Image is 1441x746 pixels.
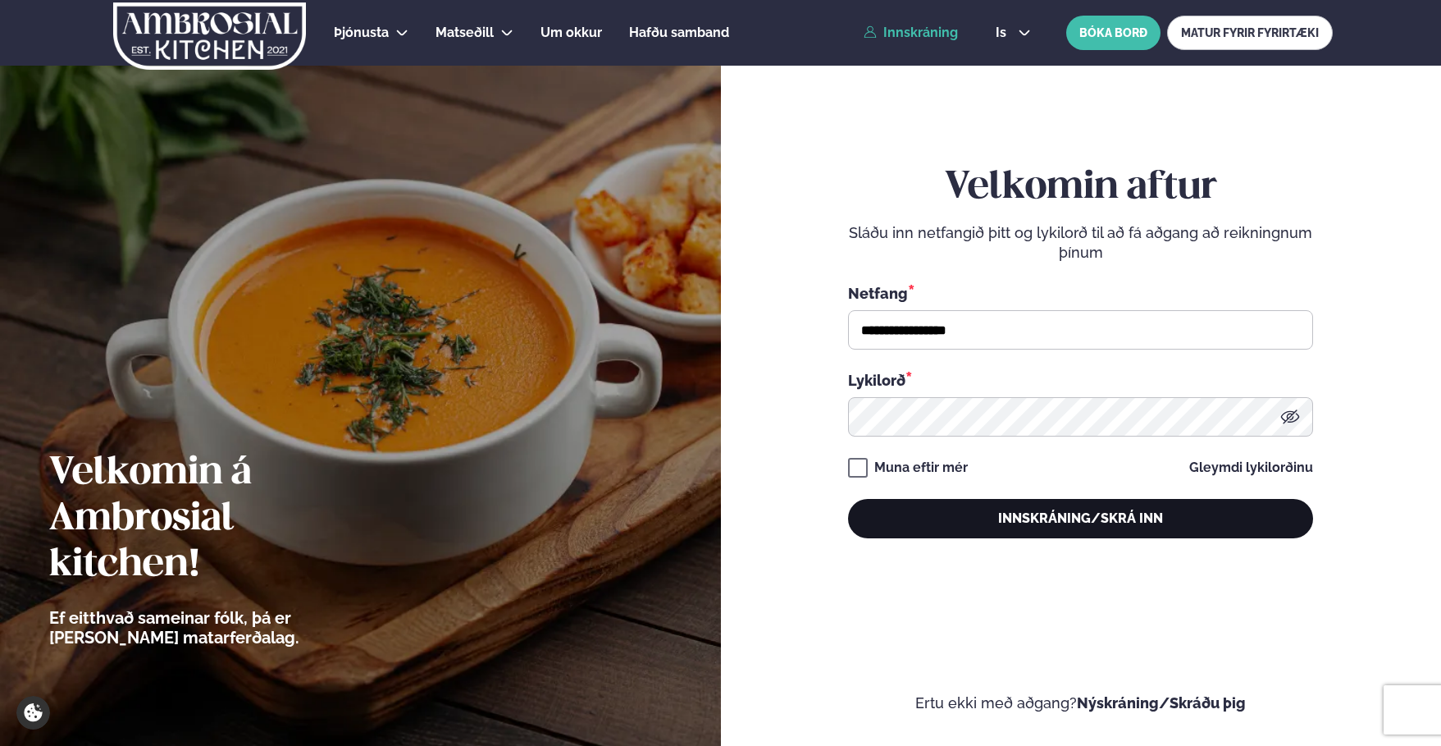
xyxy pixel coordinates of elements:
a: Gleymdi lykilorðinu [1189,461,1313,474]
button: is [983,26,1044,39]
span: Um okkur [540,25,602,40]
p: Ertu ekki með aðgang? [770,693,1393,713]
a: Innskráning [864,25,958,40]
p: Sláðu inn netfangið þitt og lykilorð til að fá aðgang að reikningnum þínum [848,223,1313,263]
a: Hafðu samband [629,23,729,43]
a: Þjónusta [334,23,389,43]
a: Cookie settings [16,696,50,730]
div: Netfang [848,282,1313,304]
span: Matseðill [435,25,494,40]
a: MATUR FYRIR FYRIRTÆKI [1167,16,1333,50]
span: is [996,26,1011,39]
a: Matseðill [435,23,494,43]
a: Nýskráning/Skráðu þig [1077,694,1246,712]
p: Ef eitthvað sameinar fólk, þá er [PERSON_NAME] matarferðalag. [49,608,390,648]
button: BÓKA BORÐ [1066,16,1161,50]
button: Innskráning/Skrá inn [848,499,1313,538]
h2: Velkomin á Ambrosial kitchen! [49,451,390,588]
a: Um okkur [540,23,602,43]
div: Lykilorð [848,369,1313,391]
span: Þjónusta [334,25,389,40]
h2: Velkomin aftur [848,165,1313,211]
img: logo [112,2,308,70]
span: Hafðu samband [629,25,729,40]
